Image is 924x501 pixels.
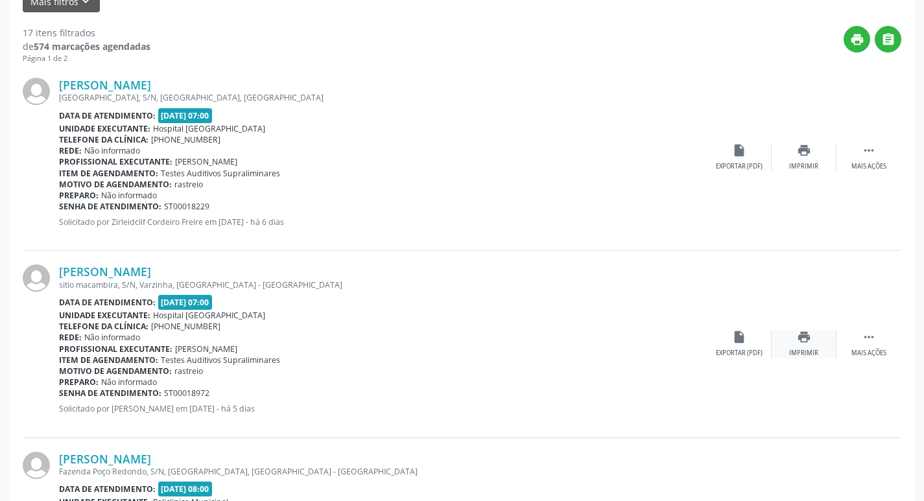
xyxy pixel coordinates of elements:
[59,110,156,121] b: Data de atendimento:
[797,330,811,344] i: print
[59,216,707,227] p: Solicitado por Zirleidclif Cordeiro Freire em [DATE] - há 6 dias
[23,53,150,64] div: Página 1 de 2
[23,78,50,105] img: img
[59,484,156,495] b: Data de atendimento:
[34,40,150,52] strong: 574 marcações agendadas
[23,264,50,292] img: img
[161,168,280,179] span: Testes Auditivos Supraliminares
[59,355,158,366] b: Item de agendamento:
[23,26,150,40] div: 17 itens filtrados
[850,32,864,47] i: print
[59,190,99,201] b: Preparo:
[101,190,157,201] span: Não informado
[164,201,209,212] span: ST00018229
[101,377,157,388] span: Não informado
[59,279,707,290] div: sitio macambira, S/N, Varzinha, [GEOGRAPHIC_DATA] - [GEOGRAPHIC_DATA]
[789,162,818,171] div: Imprimir
[59,201,161,212] b: Senha de atendimento:
[59,403,707,414] p: Solicitado por [PERSON_NAME] em [DATE] - há 5 dias
[59,92,707,103] div: [GEOGRAPHIC_DATA], S/N, [GEOGRAPHIC_DATA], [GEOGRAPHIC_DATA]
[59,156,172,167] b: Profissional executante:
[862,330,876,344] i: 
[84,145,140,156] span: Não informado
[59,145,82,156] b: Rede:
[875,26,901,52] button: 
[797,143,811,157] i: print
[844,26,870,52] button: print
[789,349,818,358] div: Imprimir
[59,452,151,466] a: [PERSON_NAME]
[59,466,707,477] div: Fazenda Poço Redondo, S/N, [GEOGRAPHIC_DATA], [GEOGRAPHIC_DATA] - [GEOGRAPHIC_DATA]
[59,179,172,190] b: Motivo de agendamento:
[158,108,213,123] span: [DATE] 07:00
[851,162,886,171] div: Mais ações
[59,168,158,179] b: Item de agendamento:
[716,349,763,358] div: Exportar (PDF)
[862,143,876,157] i: 
[151,134,220,145] span: [PHONE_NUMBER]
[153,123,265,134] span: Hospital [GEOGRAPHIC_DATA]
[716,162,763,171] div: Exportar (PDF)
[59,78,151,92] a: [PERSON_NAME]
[158,482,213,496] span: [DATE] 08:00
[881,32,895,47] i: 
[84,332,140,343] span: Não informado
[174,366,203,377] span: rastreio
[164,388,209,399] span: ST00018972
[732,143,746,157] i: insert_drive_file
[161,355,280,366] span: Testes Auditivos Supraliminares
[59,310,150,321] b: Unidade executante:
[59,297,156,308] b: Data de atendimento:
[59,321,148,332] b: Telefone da clínica:
[174,179,203,190] span: rastreio
[59,388,161,399] b: Senha de atendimento:
[151,321,220,332] span: [PHONE_NUMBER]
[175,156,237,167] span: [PERSON_NAME]
[23,40,150,53] div: de
[59,264,151,279] a: [PERSON_NAME]
[851,349,886,358] div: Mais ações
[59,366,172,377] b: Motivo de agendamento:
[59,123,150,134] b: Unidade executante:
[59,344,172,355] b: Profissional executante:
[153,310,265,321] span: Hospital [GEOGRAPHIC_DATA]
[59,377,99,388] b: Preparo:
[175,344,237,355] span: [PERSON_NAME]
[158,295,213,310] span: [DATE] 07:00
[59,332,82,343] b: Rede:
[59,134,148,145] b: Telefone da clínica:
[732,330,746,344] i: insert_drive_file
